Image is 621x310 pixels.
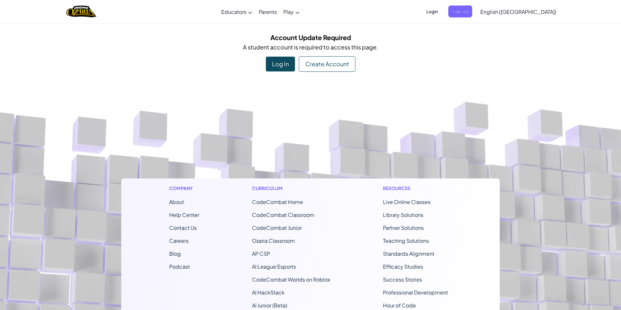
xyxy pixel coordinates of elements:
a: CodeCombat Junior [252,224,302,231]
p: A student account is required to access this page. [126,42,495,52]
a: Standards Alignment [383,250,434,257]
a: Ozaria by CodeCombat logo [66,5,96,18]
a: Play [280,3,303,20]
button: Login [422,5,442,17]
h1: Company [169,185,199,192]
img: Home [66,5,96,18]
a: Success Stories [383,276,422,283]
a: About [169,198,184,205]
a: Help Center [169,211,199,218]
a: Ozaria Classroom [252,237,295,244]
a: Careers [169,237,189,244]
div: Log In [266,57,295,71]
span: Play [283,8,294,15]
a: Live Online Classes [383,198,430,205]
a: Podcast [169,263,190,270]
a: AP CSP [252,250,270,257]
a: Hour of Code [383,302,416,309]
a: English ([GEOGRAPHIC_DATA]) [477,3,560,20]
a: Library Solutions [383,211,423,218]
a: CodeCombat Classroom [252,211,314,218]
a: Parents [256,3,280,20]
a: CodeCombat Worlds on Roblox [252,276,330,283]
a: Professional Development [383,289,448,296]
a: Teaching Solutions [383,237,429,244]
a: Efficacy Studies [383,263,423,270]
div: Create Account [299,56,355,72]
a: AI HackStack [252,289,285,296]
a: Blog [169,250,181,257]
a: AI League Esports [252,263,296,270]
a: AI Junior (Beta) [252,302,287,309]
span: English ([GEOGRAPHIC_DATA]) [480,8,556,15]
h5: Account Update Required [126,32,495,42]
a: Partner Solutions [383,224,424,231]
span: Educators [221,8,246,15]
button: Sign Up [448,5,472,17]
h1: Resources [383,185,452,192]
span: Contact Us [169,224,197,231]
span: CodeCombat Home [252,198,303,205]
h1: Curriculum [252,185,330,192]
a: Educators [218,3,256,20]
